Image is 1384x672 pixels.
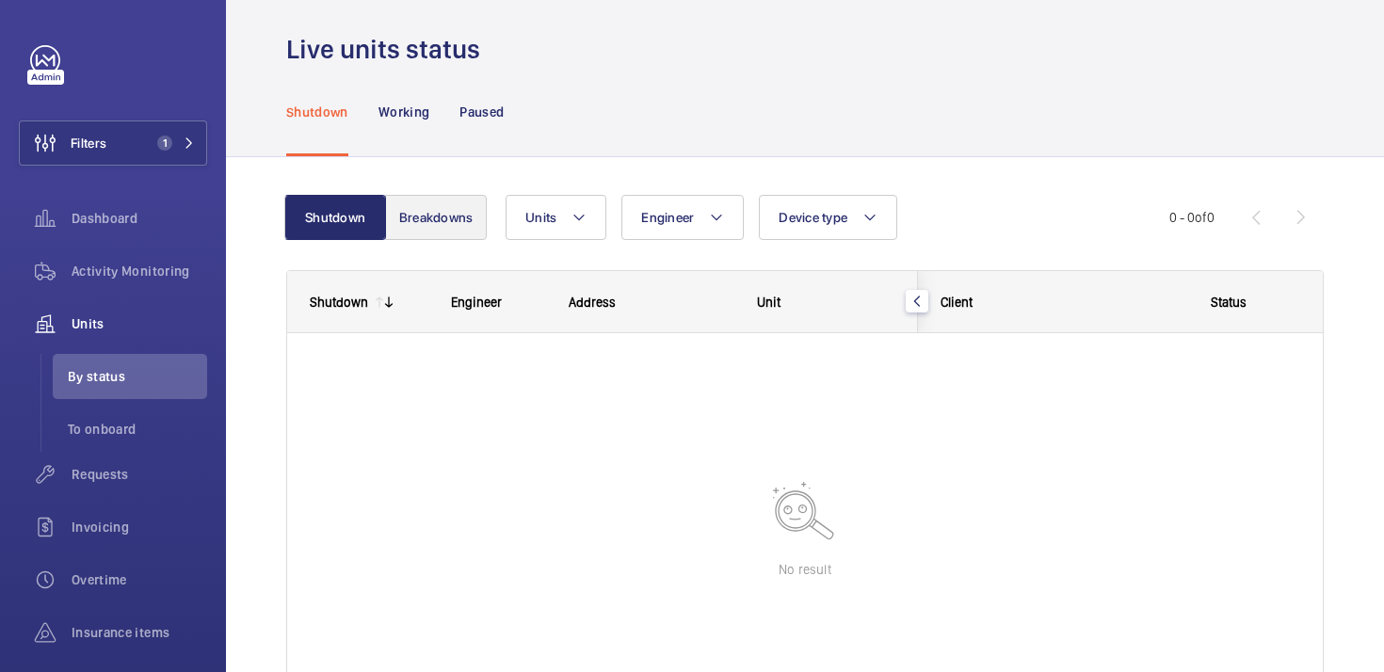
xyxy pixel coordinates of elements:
[19,120,207,166] button: Filters1
[641,210,694,225] span: Engineer
[72,465,207,484] span: Requests
[72,209,207,228] span: Dashboard
[779,210,847,225] span: Device type
[72,570,207,589] span: Overtime
[1195,210,1207,225] span: of
[310,295,368,310] div: Shutdown
[286,103,348,121] p: Shutdown
[72,314,207,333] span: Units
[68,367,207,386] span: By status
[459,103,504,121] p: Paused
[525,210,556,225] span: Units
[68,420,207,439] span: To onboard
[72,262,207,280] span: Activity Monitoring
[157,136,172,151] span: 1
[569,295,616,310] span: Address
[72,518,207,536] span: Invoicing
[378,103,429,121] p: Working
[757,295,895,310] div: Unit
[1169,211,1215,224] span: 0 - 0 0
[941,295,973,310] span: Client
[451,295,502,310] span: Engineer
[385,195,487,240] button: Breakdowns
[759,195,897,240] button: Device type
[1211,295,1247,310] span: Status
[286,32,491,67] h1: Live units status
[71,134,106,152] span: Filters
[284,195,386,240] button: Shutdown
[506,195,606,240] button: Units
[72,623,207,642] span: Insurance items
[621,195,744,240] button: Engineer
